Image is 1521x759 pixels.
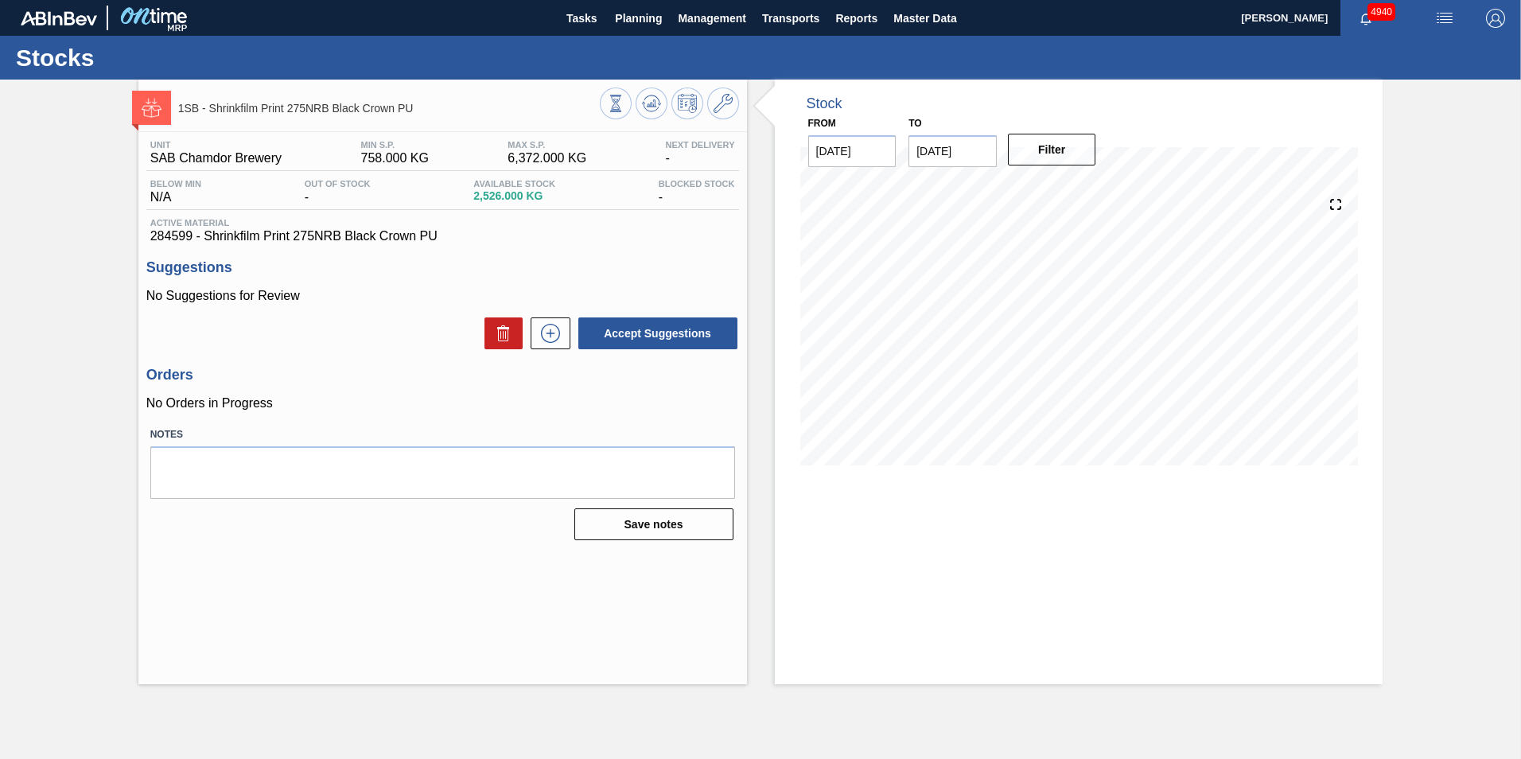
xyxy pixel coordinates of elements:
span: 284599 - Shrinkfilm Print 275NRB Black Crown PU [150,229,735,243]
button: Go to Master Data / General [707,88,739,119]
label: From [808,118,836,129]
span: Management [678,9,746,28]
h1: Stocks [16,49,298,67]
div: - [301,179,375,204]
button: Notifications [1340,7,1391,29]
div: - [655,179,739,204]
div: N/A [146,179,205,204]
input: mm/dd/yyyy [908,135,997,167]
span: 2,526.000 KG [473,190,555,202]
span: Out Of Stock [305,179,371,189]
button: Filter [1008,134,1096,165]
label: to [908,118,921,129]
span: Blocked Stock [659,179,735,189]
span: Reports [835,9,877,28]
span: Below Min [150,179,201,189]
label: Notes [150,423,735,446]
span: Master Data [893,9,956,28]
div: Delete Suggestions [477,317,523,349]
span: MAX S.P. [508,140,586,150]
span: 1SB - Shrinkfilm Print 275NRB Black Crown PU [178,103,600,115]
span: Transports [762,9,819,28]
div: - [662,140,739,165]
img: Ícone [142,98,161,118]
p: No Orders in Progress [146,396,739,411]
span: Unit [150,140,282,150]
div: Stock [807,95,842,112]
div: New suggestion [523,317,570,349]
span: Active Material [150,218,735,228]
button: Save notes [574,508,733,540]
button: Update Chart [636,88,667,119]
button: Accept Suggestions [578,317,737,349]
h3: Suggestions [146,259,739,276]
input: mm/dd/yyyy [808,135,897,167]
h3: Orders [146,367,739,383]
div: Accept Suggestions [570,316,739,351]
span: 6,372.000 KG [508,151,586,165]
span: SAB Chamdor Brewery [150,151,282,165]
span: 4940 [1367,3,1395,21]
img: TNhmsLtSVTkK8tSr43FrP2fwEKptu5GPRR3wAAAABJRU5ErkJggg== [21,11,97,25]
img: Logout [1486,9,1505,28]
button: Schedule Inventory [671,88,703,119]
span: MIN S.P. [361,140,429,150]
p: No Suggestions for Review [146,289,739,303]
span: Available Stock [473,179,555,189]
span: Tasks [564,9,599,28]
button: Stocks Overview [600,88,632,119]
span: Planning [615,9,662,28]
span: Next Delivery [666,140,735,150]
img: userActions [1435,9,1454,28]
span: 758.000 KG [361,151,429,165]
